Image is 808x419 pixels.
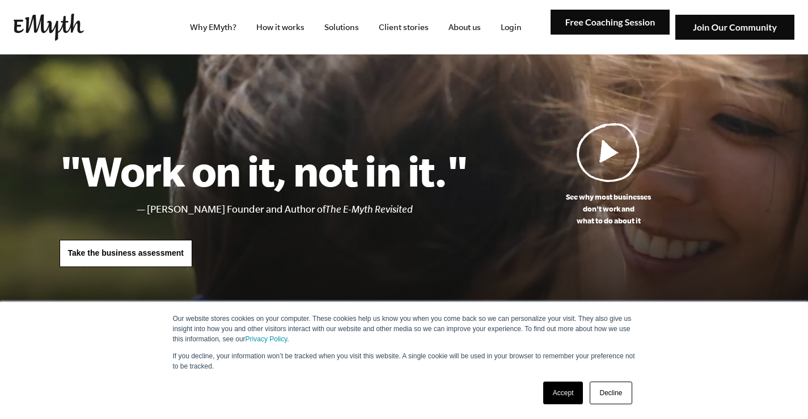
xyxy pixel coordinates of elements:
span: Take the business assessment [68,248,184,257]
a: See why most businessesdon't work andwhat to do about it [468,122,749,227]
img: Free Coaching Session [551,10,670,35]
p: If you decline, your information won’t be tracked when you visit this website. A single cookie wi... [173,351,636,371]
li: [PERSON_NAME] Founder and Author of [147,201,468,218]
a: Take the business assessment [60,240,192,267]
img: Play Video [577,122,640,182]
img: EMyth [14,14,84,41]
i: The E-Myth Revisited [325,204,413,215]
p: See why most businesses don't work and what to do about it [468,191,749,227]
a: Accept [543,382,583,404]
img: Join Our Community [675,15,794,40]
h1: "Work on it, not in it." [60,146,468,196]
a: Privacy Policy [246,335,287,343]
a: Decline [590,382,632,404]
p: Our website stores cookies on your computer. These cookies help us know you when you come back so... [173,314,636,344]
